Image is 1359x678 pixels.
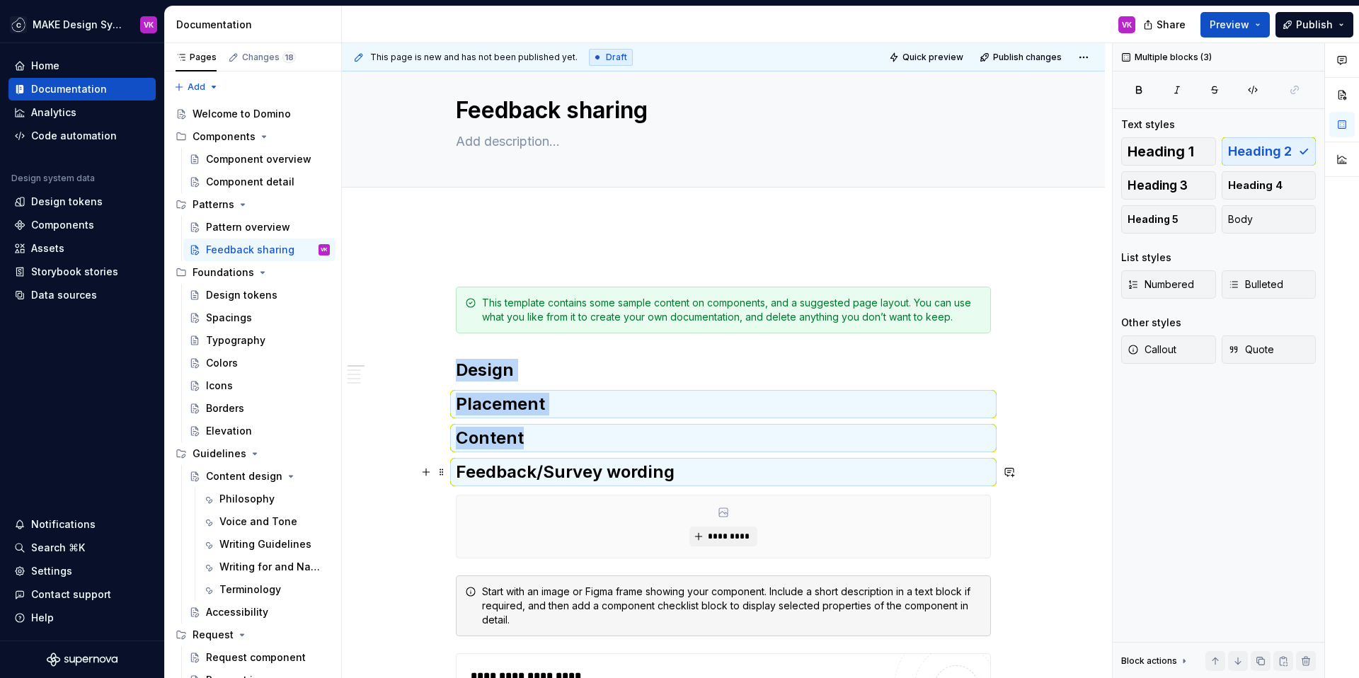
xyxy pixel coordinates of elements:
span: Heading 1 [1128,144,1194,159]
div: VK [321,243,328,257]
div: Spacings [206,311,252,325]
div: Icons [206,379,233,393]
button: Contact support [8,583,156,606]
a: Component detail [183,171,336,193]
a: Colors [183,352,336,374]
a: Voice and Tone [197,510,336,533]
div: Storybook stories [31,265,118,279]
span: Share [1157,18,1186,32]
span: Draft [606,52,627,63]
div: Patterns [193,197,234,212]
a: Borders [183,397,336,420]
div: Analytics [31,105,76,120]
button: Heading 4 [1222,171,1317,200]
div: Foundations [193,265,254,280]
button: Bulleted [1222,270,1317,299]
a: Elevation [183,420,336,442]
h2: Design [456,359,991,381]
a: Home [8,54,156,77]
div: Accessibility [206,605,268,619]
button: Quick preview [885,47,970,67]
button: Search ⌘K [8,536,156,559]
span: Quick preview [902,52,963,63]
span: Publish changes [993,52,1062,63]
button: Heading 5 [1121,205,1216,234]
a: Storybook stories [8,260,156,283]
a: Typography [183,329,336,352]
div: Typography [206,333,265,347]
div: Components [193,130,256,144]
a: Writing Guidelines [197,533,336,556]
a: Writing for and Naming UX Elements [197,556,336,578]
div: Design system data [11,173,95,184]
span: Heading 3 [1128,178,1188,193]
div: Voice and Tone [219,515,297,529]
h2: Content [456,427,991,449]
svg: Supernova Logo [47,653,117,667]
button: Quote [1222,335,1317,364]
div: Colors [206,356,238,370]
div: Documentation [176,18,336,32]
div: Code automation [31,129,117,143]
div: Foundations [170,261,336,284]
div: Terminology [219,582,281,597]
div: Assets [31,241,64,255]
div: Home [31,59,59,73]
div: Writing Guidelines [219,537,311,551]
a: Feedback sharingVK [183,239,336,261]
div: Borders [206,401,244,415]
span: 18 [282,52,296,63]
a: Request component [183,646,336,669]
div: Other styles [1121,316,1181,330]
span: This page is new and has not been published yet. [370,52,578,63]
button: Publish changes [975,47,1068,67]
textarea: Feedback sharing [453,93,988,127]
div: Philosophy [219,492,275,506]
div: Design tokens [206,288,277,302]
div: VK [1122,19,1132,30]
span: Quote [1228,343,1274,357]
div: Start with an image or Figma frame showing your component. Include a short description in a text ... [482,585,982,627]
a: Philosophy [197,488,336,510]
button: Help [8,607,156,629]
a: Design tokens [8,190,156,213]
a: Pattern overview [183,216,336,239]
div: Components [170,125,336,148]
span: Heading 5 [1128,212,1179,226]
div: MAKE Design System [33,18,123,32]
div: Patterns [170,193,336,216]
a: Documentation [8,78,156,100]
div: Block actions [1121,651,1190,671]
button: Heading 1 [1121,137,1216,166]
a: Welcome to Domino [170,103,336,125]
a: Accessibility [183,601,336,624]
span: Publish [1296,18,1333,32]
div: List styles [1121,251,1171,265]
div: Components [31,218,94,232]
img: f5634f2a-3c0d-4c0b-9dc3-3862a3e014c7.png [10,16,27,33]
button: Add [170,77,223,97]
a: Components [8,214,156,236]
div: Guidelines [193,447,246,461]
div: Component detail [206,175,294,189]
a: Spacings [183,306,336,329]
a: Design tokens [183,284,336,306]
a: Code automation [8,125,156,147]
button: Publish [1275,12,1353,38]
div: Request [170,624,336,646]
div: Writing for and Naming UX Elements [219,560,327,574]
button: Callout [1121,335,1216,364]
div: Documentation [31,82,107,96]
span: Add [188,81,205,93]
a: Content design [183,465,336,488]
div: Content design [206,469,282,483]
h2: Feedback/Survey wording [456,461,991,483]
div: Pages [176,52,217,63]
a: Component overview [183,148,336,171]
a: Terminology [197,578,336,601]
span: Bulleted [1228,277,1283,292]
a: Icons [183,374,336,397]
span: Body [1228,212,1253,226]
div: Notifications [31,517,96,532]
